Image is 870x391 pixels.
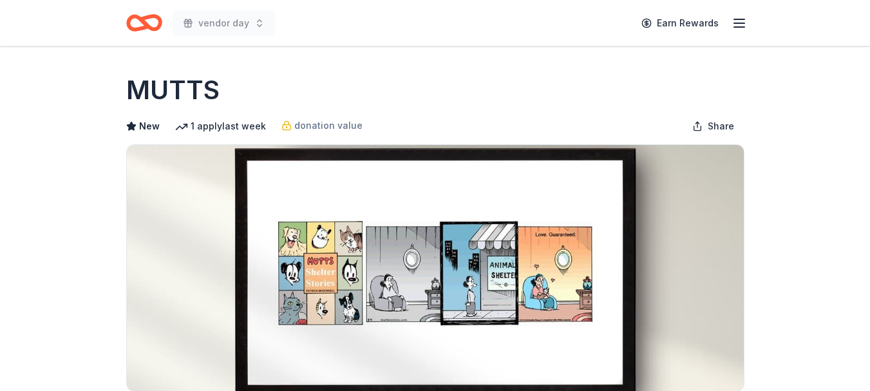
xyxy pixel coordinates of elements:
[634,12,726,35] a: Earn Rewards
[126,8,162,38] a: Home
[708,119,734,134] span: Share
[139,119,160,134] span: New
[173,10,275,36] button: vendor day
[127,145,744,391] img: Image for MUTTS
[175,119,266,134] div: 1 apply last week
[126,72,220,108] h1: MUTTS
[294,118,363,133] span: donation value
[682,113,744,139] button: Share
[198,15,249,31] span: vendor day
[281,118,363,133] a: donation value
